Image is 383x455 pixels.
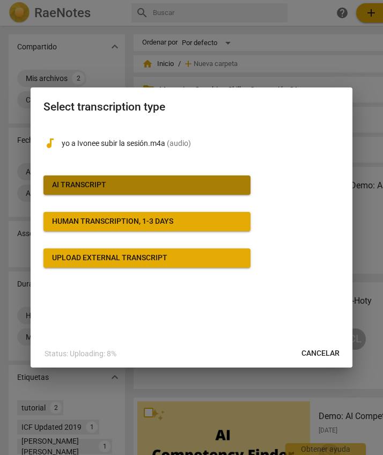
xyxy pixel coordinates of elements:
[52,216,173,227] div: Human transcription, 1-3 days
[52,253,167,263] div: Upload external transcript
[62,138,340,149] p: yo a Ivonee subir la sesión.m4a(audio)
[167,139,191,148] span: ( audio )
[45,348,116,359] p: Status: Uploading: 8%
[43,137,56,150] span: audiotrack
[43,100,340,114] h2: Select transcription type
[52,180,106,190] div: AI Transcript
[301,348,340,359] span: Cancelar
